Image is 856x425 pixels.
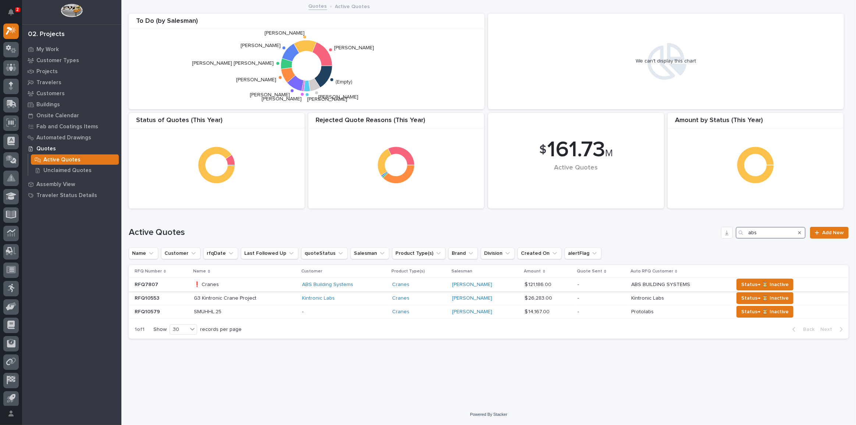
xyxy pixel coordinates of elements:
[302,282,353,288] a: ABS Building Systems
[36,90,65,97] p: Customers
[36,113,79,119] p: Onsite Calendar
[470,412,507,417] a: Powered By Stacker
[452,309,492,315] a: [PERSON_NAME]
[392,282,409,288] a: Cranes
[391,267,425,275] p: Product Type(s)
[578,295,625,301] p: -
[250,92,290,97] text: [PERSON_NAME]
[43,157,81,163] p: Active Quotes
[22,55,121,66] a: Customer Types
[3,4,19,20] button: Notifications
[135,307,161,315] p: RFQ10579
[309,1,327,10] a: Quotes
[786,326,817,333] button: Back
[22,66,121,77] a: Projects
[36,146,56,152] p: Quotes
[161,247,200,259] button: Customer
[22,110,121,121] a: Onsite Calendar
[392,309,409,315] a: Cranes
[631,280,692,288] p: ABS BUILDING SYSTEMS
[810,227,849,239] a: Add New
[36,101,60,108] p: Buildings
[302,309,386,315] p: -
[194,280,220,288] p: ❗ Cranes
[28,165,121,175] a: Unclaimed Quotes
[451,267,472,275] p: Salesman
[241,247,298,259] button: Last Followed Up
[22,179,121,190] a: Assembly View
[817,326,849,333] button: Next
[129,305,849,319] tr: RFQ10579RFQ10579 SMUHHL.25SMUHHL.25 -Cranes [PERSON_NAME] $ 14,167.00$ 14,167.00 -ProtolabsProtol...
[22,99,121,110] a: Buildings
[631,267,673,275] p: Auto RFQ Customer
[605,149,613,158] span: M
[335,2,370,10] p: Active Quotes
[308,117,484,129] div: Rejected Quote Reasons (This Year)
[16,7,19,12] p: 2
[61,4,82,17] img: Workspace Logo
[22,190,121,201] a: Traveler Status Details
[36,57,79,64] p: Customer Types
[301,247,348,259] button: quoteStatus
[22,77,121,88] a: Travelers
[192,61,274,66] text: [PERSON_NAME] [PERSON_NAME]
[129,292,849,305] tr: RFQ10553RFQ10553 G3 Kintronic Crane ProjectG3 Kintronic Crane Project Kintronic Labs Cranes [PERS...
[822,230,844,235] span: Add New
[264,31,305,36] text: [PERSON_NAME]
[200,326,242,333] p: records per page
[129,278,849,292] tr: RFQ7807RFQ7807 ❗ Cranes❗ Cranes ABS Building Systems Cranes [PERSON_NAME] $ 121,186.00$ 121,186.0...
[736,292,793,304] button: Status→ ⏳ Inactive
[36,124,98,130] p: Fab and Coatings Items
[452,295,492,301] a: [PERSON_NAME]
[668,117,843,129] div: Amount by Status (This Year)
[28,31,65,39] div: 02. Projects
[22,44,121,55] a: My Work
[334,46,374,51] text: [PERSON_NAME]
[578,309,625,315] p: -
[307,97,347,102] text: [PERSON_NAME]
[741,294,789,303] span: Status→ ⏳ Inactive
[741,307,789,316] span: Status→ ⏳ Inactive
[36,135,91,141] p: Automated Drawings
[129,227,718,238] h1: Active Quotes
[577,267,602,275] p: Quote Sent
[43,167,92,174] p: Unclaimed Quotes
[135,280,160,288] p: RFQ7807
[170,326,188,333] div: 30
[392,247,445,259] button: Product Type(s)
[194,294,258,301] p: G3 Kintronic Crane Project
[736,279,793,290] button: Status→ ⏳ Inactive
[351,247,389,259] button: Salesman
[193,267,206,275] p: Name
[36,79,61,86] p: Travelers
[525,307,551,315] p: $ 14,167.00
[9,9,19,21] div: Notifications2
[194,307,223,315] p: SMUHHL.25
[547,139,605,161] span: 161.73
[153,326,167,333] p: Show
[22,121,121,132] a: Fab and Coatings Items
[578,282,625,288] p: -
[565,247,601,259] button: alertFlag
[262,96,302,101] text: [PERSON_NAME]
[301,267,322,275] p: Customer
[22,88,121,99] a: Customers
[741,280,789,289] span: Status→ ⏳ Inactive
[452,282,492,288] a: [PERSON_NAME]
[135,294,161,301] p: RFQ10553
[736,227,806,239] input: Search
[302,295,335,301] a: Kintronic Labs
[636,58,696,64] div: We can't display this chart
[518,247,562,259] button: Created On
[501,164,651,187] div: Active Quotes
[36,46,59,53] p: My Work
[129,247,158,259] button: Name
[22,143,121,154] a: Quotes
[736,306,793,318] button: Status→ ⏳ Inactive
[392,295,409,301] a: Cranes
[631,307,655,315] p: Protolabs
[241,43,281,48] text: [PERSON_NAME]
[36,68,58,75] p: Projects
[129,321,150,339] p: 1 of 1
[799,326,814,333] span: Back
